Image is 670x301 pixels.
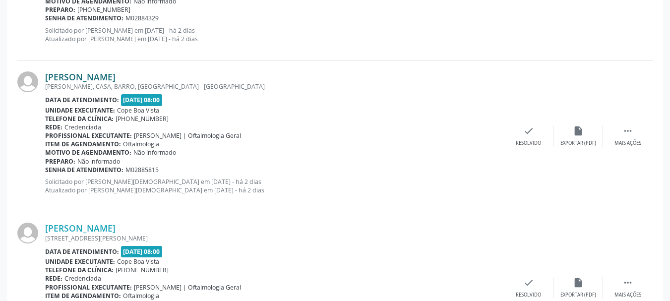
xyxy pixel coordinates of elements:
[125,14,159,22] span: M02884329
[64,123,101,131] span: Credenciada
[45,257,115,266] b: Unidade executante:
[134,131,241,140] span: [PERSON_NAME] | Oftalmologia Geral
[523,125,534,136] i: check
[614,292,641,299] div: Mais ações
[45,140,121,148] b: Item de agendamento:
[45,71,116,82] a: [PERSON_NAME]
[45,14,123,22] b: Senha de atendimento:
[45,106,115,115] b: Unidade executante:
[45,178,504,194] p: Solicitado por [PERSON_NAME][DEMOGRAPHIC_DATA] em [DATE] - há 2 dias Atualizado por [PERSON_NAME]...
[573,125,584,136] i: insert_drive_file
[523,277,534,288] i: check
[45,5,75,14] b: Preparo:
[560,140,596,147] div: Exportar (PDF)
[121,246,163,257] span: [DATE] 08:00
[614,140,641,147] div: Mais ações
[77,5,130,14] span: [PHONE_NUMBER]
[45,82,504,91] div: [PERSON_NAME], CASA, BARRO, [GEOGRAPHIC_DATA] - [GEOGRAPHIC_DATA]
[133,148,176,157] span: Não informado
[622,125,633,136] i: 
[45,166,123,174] b: Senha de atendimento:
[17,71,38,92] img: img
[134,283,241,292] span: [PERSON_NAME] | Oftalmologia Geral
[573,277,584,288] i: insert_drive_file
[45,234,504,242] div: [STREET_ADDRESS][PERSON_NAME]
[622,277,633,288] i: 
[117,257,159,266] span: Cope Boa Vista
[45,26,504,43] p: Solicitado por [PERSON_NAME] em [DATE] - há 2 dias Atualizado por [PERSON_NAME] em [DATE] - há 2 ...
[77,157,120,166] span: Não informado
[45,292,121,300] b: Item de agendamento:
[117,106,159,115] span: Cope Boa Vista
[45,247,119,256] b: Data de atendimento:
[123,292,159,300] span: Oftalmologia
[123,140,159,148] span: Oftalmologia
[45,223,116,234] a: [PERSON_NAME]
[45,96,119,104] b: Data de atendimento:
[116,115,169,123] span: [PHONE_NUMBER]
[560,292,596,299] div: Exportar (PDF)
[516,140,541,147] div: Resolvido
[121,94,163,106] span: [DATE] 08:00
[45,123,62,131] b: Rede:
[45,131,132,140] b: Profissional executante:
[64,274,101,283] span: Credenciada
[17,223,38,243] img: img
[45,283,132,292] b: Profissional executante:
[516,292,541,299] div: Resolvido
[45,274,62,283] b: Rede:
[45,115,114,123] b: Telefone da clínica:
[45,148,131,157] b: Motivo de agendamento:
[116,266,169,274] span: [PHONE_NUMBER]
[45,266,114,274] b: Telefone da clínica:
[45,157,75,166] b: Preparo:
[125,166,159,174] span: M02885815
